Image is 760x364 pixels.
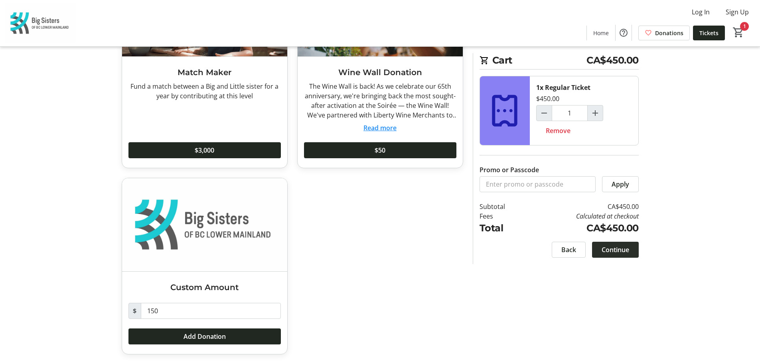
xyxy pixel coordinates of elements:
[655,29,683,37] span: Donations
[588,105,603,121] button: Increment by one
[525,202,638,211] td: CA$450.00
[536,94,559,103] div: $450.00
[525,211,638,221] td: Calculated at checkout
[480,165,539,175] label: Promo or Passcode
[552,242,586,258] button: Back
[128,142,281,158] button: $3,000
[5,3,76,43] img: Big Sisters of BC Lower Mainland's Logo
[480,211,526,221] td: Fees
[195,145,214,155] span: $3,000
[480,221,526,235] td: Total
[128,82,281,101] div: Fund a match between a Big and Little sister for a year by contributing at this level
[731,25,746,40] button: Cart
[638,26,690,40] a: Donations
[612,179,629,189] span: Apply
[128,303,141,319] span: $
[699,29,719,37] span: Tickets
[546,126,570,135] span: Remove
[304,66,456,78] h3: Wine Wall Donation
[602,176,639,192] button: Apply
[480,53,639,70] h2: Cart
[561,245,576,255] span: Back
[692,7,710,17] span: Log In
[587,26,615,40] a: Home
[128,328,281,344] button: Add Donation
[592,242,639,258] button: Continue
[602,245,629,255] span: Continue
[363,123,397,133] button: Read more
[616,25,632,41] button: Help
[719,6,755,18] button: Sign Up
[128,281,281,293] h3: Custom Amount
[375,145,385,155] span: $50
[536,83,590,92] div: 1x Regular Ticket
[128,66,281,78] h3: Match Maker
[480,202,526,211] td: Subtotal
[537,105,552,121] button: Decrement by one
[480,176,596,192] input: Enter promo or passcode
[685,6,716,18] button: Log In
[593,29,609,37] span: Home
[693,26,725,40] a: Tickets
[525,221,638,235] td: CA$450.00
[141,303,281,319] input: Donation Amount
[304,142,456,158] button: $50
[184,332,226,341] span: Add Donation
[122,178,287,271] img: Custom Amount
[726,7,749,17] span: Sign Up
[536,123,580,139] button: Remove
[304,82,456,120] div: The Wine Wall is back! As we celebrate our 65th anniversary, we're bringing back the most sought-...
[552,105,588,121] input: Regular Ticket Quantity
[586,53,639,68] span: CA$450.00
